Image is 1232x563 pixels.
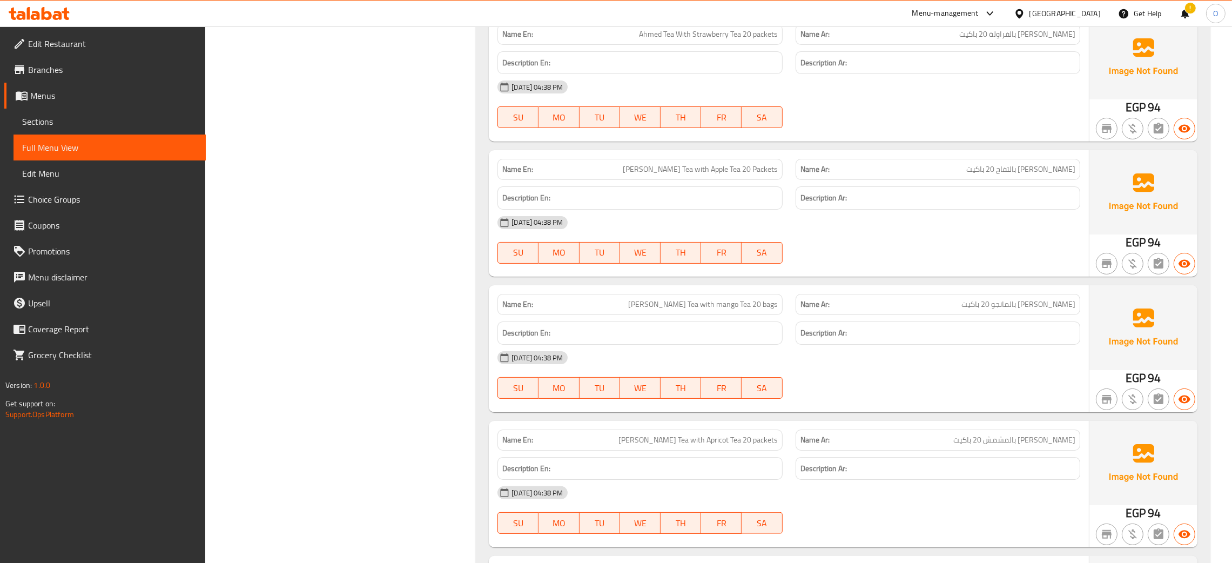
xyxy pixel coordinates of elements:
[620,377,661,399] button: WE
[28,63,197,76] span: Branches
[4,238,206,264] a: Promotions
[502,29,533,40] strong: Name En:
[1122,524,1143,545] button: Purchased item
[497,377,538,399] button: SU
[502,434,533,446] strong: Name En:
[966,164,1075,175] span: [PERSON_NAME] بالتفاح 20 باكيت
[5,397,55,411] span: Get support on:
[1148,118,1169,139] button: Not has choices
[28,219,197,232] span: Coupons
[14,109,206,135] a: Sections
[28,323,197,336] span: Coverage Report
[30,89,197,102] span: Menus
[1174,524,1195,545] button: Available
[705,515,737,531] span: FR
[665,515,697,531] span: TH
[1122,253,1143,274] button: Purchased item
[665,245,697,260] span: TH
[623,164,778,175] span: [PERSON_NAME] Tea with Apple Tea 20 Packets
[497,106,538,128] button: SU
[800,434,830,446] strong: Name Ar:
[502,191,550,205] strong: Description En:
[1148,388,1169,410] button: Not has choices
[1089,285,1197,370] img: Ae5nvW7+0k+MAAAAAElFTkSuQmCC
[502,462,550,475] strong: Description En:
[497,242,538,264] button: SU
[1126,232,1146,253] span: EGP
[1148,502,1161,524] span: 94
[1213,8,1218,19] span: O
[800,326,847,340] strong: Description Ar:
[502,380,534,396] span: SU
[661,106,701,128] button: TH
[4,316,206,342] a: Coverage Report
[1148,232,1161,253] span: 94
[4,31,206,57] a: Edit Restaurant
[661,512,701,534] button: TH
[584,515,616,531] span: TU
[620,106,661,128] button: WE
[28,37,197,50] span: Edit Restaurant
[28,297,197,310] span: Upsell
[620,242,661,264] button: WE
[4,83,206,109] a: Menus
[502,56,550,70] strong: Description En:
[5,378,32,392] span: Version:
[800,56,847,70] strong: Description Ar:
[1174,388,1195,410] button: Available
[538,242,579,264] button: MO
[661,242,701,264] button: TH
[1148,97,1161,118] span: 94
[1174,118,1195,139] button: Available
[1089,421,1197,505] img: Ae5nvW7+0k+MAAAAAElFTkSuQmCC
[580,512,620,534] button: TU
[22,167,197,180] span: Edit Menu
[1096,388,1117,410] button: Not branch specific item
[746,245,778,260] span: SA
[28,193,197,206] span: Choice Groups
[639,29,778,40] span: Ahmed Tea With Strawberry Tea 20 packets
[705,380,737,396] span: FR
[665,380,697,396] span: TH
[14,135,206,160] a: Full Menu View
[618,434,778,446] span: [PERSON_NAME] Tea with Apricot Tea 20 packets
[800,29,830,40] strong: Name Ar:
[580,242,620,264] button: TU
[28,348,197,361] span: Grocery Checklist
[620,512,661,534] button: WE
[502,245,534,260] span: SU
[1174,253,1195,274] button: Available
[22,115,197,128] span: Sections
[584,110,616,125] span: TU
[543,110,575,125] span: MO
[742,106,782,128] button: SA
[1029,8,1101,19] div: [GEOGRAPHIC_DATA]
[4,264,206,290] a: Menu disclaimer
[800,191,847,205] strong: Description Ar:
[912,7,979,20] div: Menu-management
[4,57,206,83] a: Branches
[800,299,830,310] strong: Name Ar:
[14,160,206,186] a: Edit Menu
[538,512,579,534] button: MO
[742,377,782,399] button: SA
[584,245,616,260] span: TU
[543,245,575,260] span: MO
[502,164,533,175] strong: Name En:
[584,380,616,396] span: TU
[1126,502,1146,524] span: EGP
[1148,367,1161,388] span: 94
[507,488,567,498] span: [DATE] 04:38 PM
[624,110,656,125] span: WE
[1096,118,1117,139] button: Not branch specific item
[538,377,579,399] button: MO
[800,462,847,475] strong: Description Ar:
[800,164,830,175] strong: Name Ar:
[959,29,1075,40] span: [PERSON_NAME] بالفراولة 20 باكيت
[705,245,737,260] span: FR
[4,290,206,316] a: Upsell
[701,377,742,399] button: FR
[624,245,656,260] span: WE
[33,378,50,392] span: 1.0.0
[580,106,620,128] button: TU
